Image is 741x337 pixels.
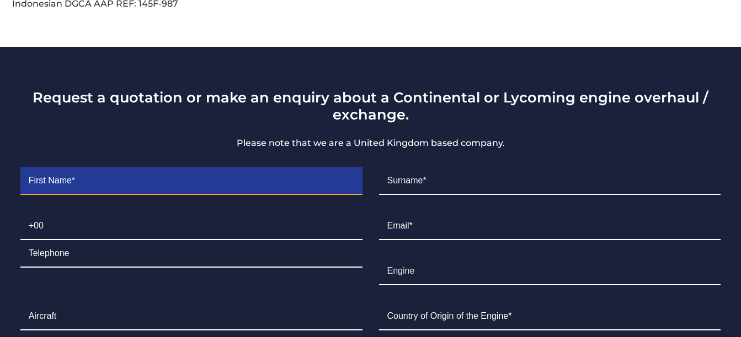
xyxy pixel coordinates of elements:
[379,213,721,240] input: Email*
[12,89,729,123] h3: Request a quotation or make an enquiry about a Continental or Lycoming engine overhaul / exchange.
[20,240,362,268] input: Telephone
[379,167,721,195] input: Surname*
[12,137,729,150] p: Please note that we are a United Kingdom based company.
[20,303,362,330] input: Aircraft
[379,303,721,330] input: Country of Origin of the Engine*
[20,213,362,240] input: +00
[20,167,362,195] input: First Name*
